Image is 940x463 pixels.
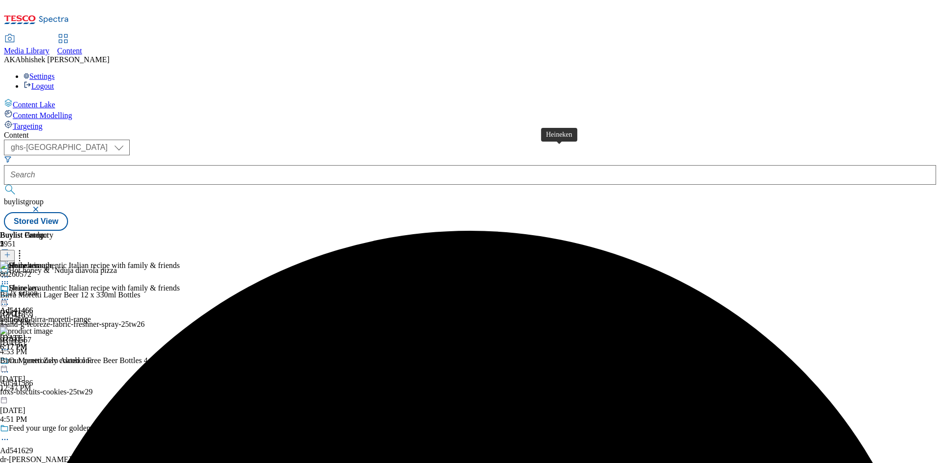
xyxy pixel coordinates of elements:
[4,109,936,120] a: Content Modelling
[23,72,55,80] a: Settings
[4,155,12,163] svg: Search Filters
[4,35,49,55] a: Media Library
[4,197,44,206] span: buylistgroup
[23,82,54,90] a: Logout
[4,120,936,131] a: Targeting
[4,131,936,140] div: Content
[4,55,15,64] span: AK
[57,35,82,55] a: Content
[13,100,55,109] span: Content Lake
[13,111,72,120] span: Content Modelling
[4,212,68,231] button: Stored View
[4,98,936,109] a: Content Lake
[4,165,936,185] input: Search
[4,47,49,55] span: Media Library
[57,47,82,55] span: Content
[15,55,109,64] span: Abhishek [PERSON_NAME]
[13,122,43,130] span: Targeting
[9,424,134,433] div: Feed your urge for golden stuffed crusts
